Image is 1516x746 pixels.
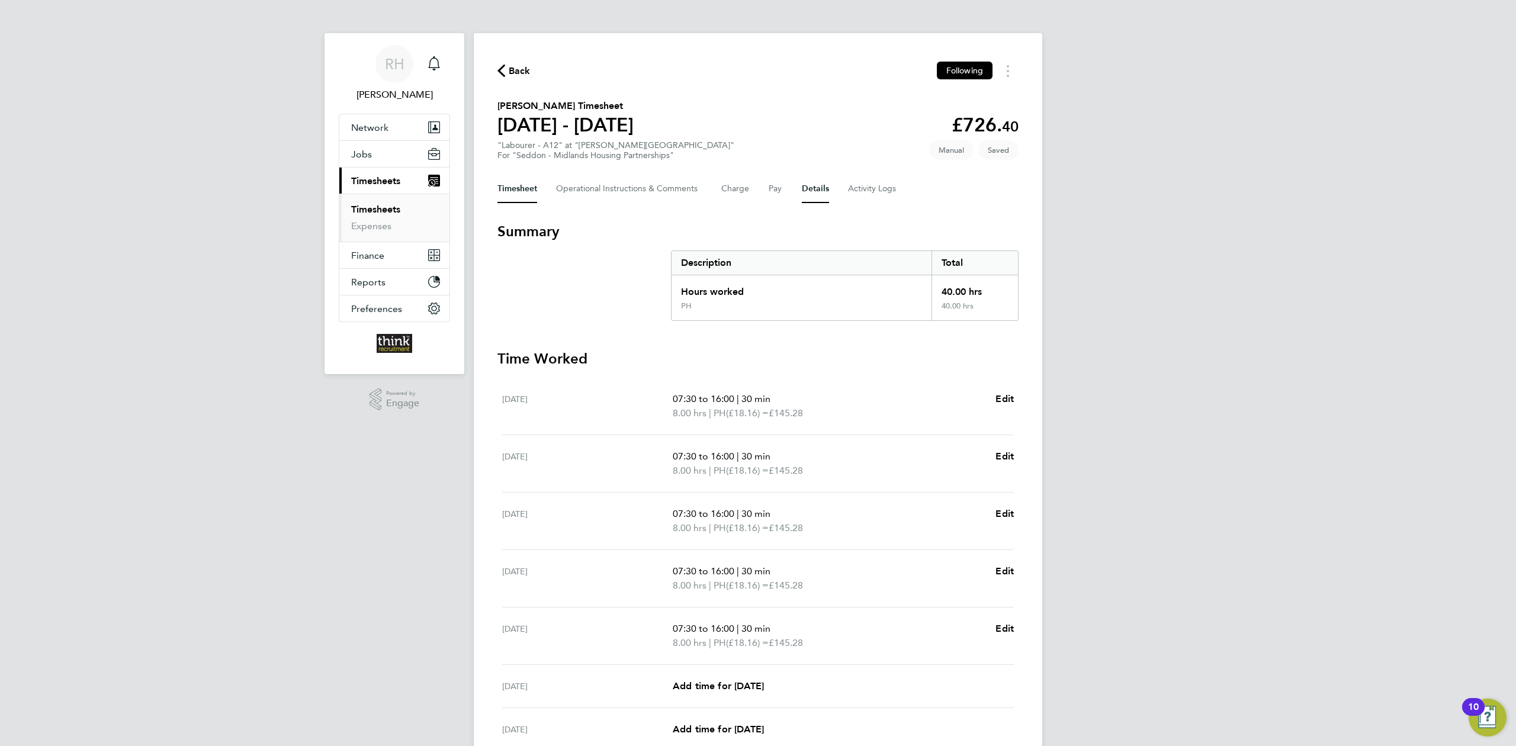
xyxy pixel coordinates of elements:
[673,407,706,419] span: 8.00 hrs
[351,204,400,215] a: Timesheets
[726,637,769,648] span: (£18.16) =
[1002,118,1019,135] span: 40
[502,564,673,593] div: [DATE]
[802,175,829,203] button: Details
[937,62,993,79] button: Following
[995,623,1014,634] span: Edit
[673,680,764,692] span: Add time for [DATE]
[741,393,770,404] span: 30 min
[769,465,803,476] span: £145.28
[672,251,932,275] div: Description
[995,392,1014,406] a: Edit
[709,407,711,419] span: |
[497,140,734,160] div: "Labourer - A12" at "[PERSON_NAME][GEOGRAPHIC_DATA]"
[726,465,769,476] span: (£18.16) =
[714,578,726,593] span: PH
[709,637,711,648] span: |
[714,521,726,535] span: PH
[714,464,726,478] span: PH
[741,451,770,462] span: 30 min
[497,175,537,203] button: Timesheet
[339,88,450,102] span: Roxanne Hayes
[385,56,404,72] span: RH
[726,580,769,591] span: (£18.16) =
[673,508,734,519] span: 07:30 to 16:00
[726,407,769,419] span: (£18.16) =
[995,507,1014,521] a: Edit
[339,45,450,102] a: RH[PERSON_NAME]
[351,250,384,261] span: Finance
[769,580,803,591] span: £145.28
[673,679,764,693] a: Add time for [DATE]
[714,406,726,420] span: PH
[995,451,1014,462] span: Edit
[497,222,1019,241] h3: Summary
[325,33,464,374] nav: Main navigation
[339,114,449,140] button: Network
[502,449,673,478] div: [DATE]
[995,393,1014,404] span: Edit
[502,722,673,737] div: [DATE]
[741,565,770,577] span: 30 min
[351,276,386,288] span: Reports
[673,522,706,533] span: 8.00 hrs
[978,140,1019,160] span: This timesheet is Saved.
[769,637,803,648] span: £145.28
[709,580,711,591] span: |
[1469,699,1507,737] button: Open Resource Center, 10 new notifications
[673,465,706,476] span: 8.00 hrs
[386,388,419,398] span: Powered by
[673,637,706,648] span: 8.00 hrs
[502,507,673,535] div: [DATE]
[339,242,449,268] button: Finance
[769,175,783,203] button: Pay
[339,295,449,321] button: Preferences
[339,194,449,242] div: Timesheets
[995,449,1014,464] a: Edit
[737,565,739,577] span: |
[497,150,734,160] div: For "Seddon - Midlands Housing Partnerships"
[673,724,764,735] span: Add time for [DATE]
[339,168,449,194] button: Timesheets
[737,508,739,519] span: |
[351,303,402,314] span: Preferences
[351,149,372,160] span: Jobs
[714,636,726,650] span: PH
[339,141,449,167] button: Jobs
[673,451,734,462] span: 07:30 to 16:00
[997,62,1019,80] button: Timesheets Menu
[370,388,420,411] a: Powered byEngage
[497,113,634,137] h1: [DATE] - [DATE]
[769,522,803,533] span: £145.28
[726,522,769,533] span: (£18.16) =
[386,398,419,409] span: Engage
[497,99,634,113] h2: [PERSON_NAME] Timesheet
[932,275,1018,301] div: 40.00 hrs
[737,393,739,404] span: |
[339,269,449,295] button: Reports
[377,334,412,353] img: thinkrecruitment-logo-retina.png
[351,122,388,133] span: Network
[502,679,673,693] div: [DATE]
[673,393,734,404] span: 07:30 to 16:00
[681,301,692,311] div: PH
[351,220,391,231] a: Expenses
[709,465,711,476] span: |
[673,623,734,634] span: 07:30 to 16:00
[673,722,764,737] a: Add time for [DATE]
[497,349,1019,368] h3: Time Worked
[737,623,739,634] span: |
[848,175,898,203] button: Activity Logs
[673,580,706,591] span: 8.00 hrs
[741,508,770,519] span: 30 min
[995,564,1014,578] a: Edit
[709,522,711,533] span: |
[339,334,450,353] a: Go to home page
[502,622,673,650] div: [DATE]
[556,175,702,203] button: Operational Instructions & Comments
[932,301,1018,320] div: 40.00 hrs
[673,565,734,577] span: 07:30 to 16:00
[509,64,531,78] span: Back
[741,623,770,634] span: 30 min
[497,63,531,78] button: Back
